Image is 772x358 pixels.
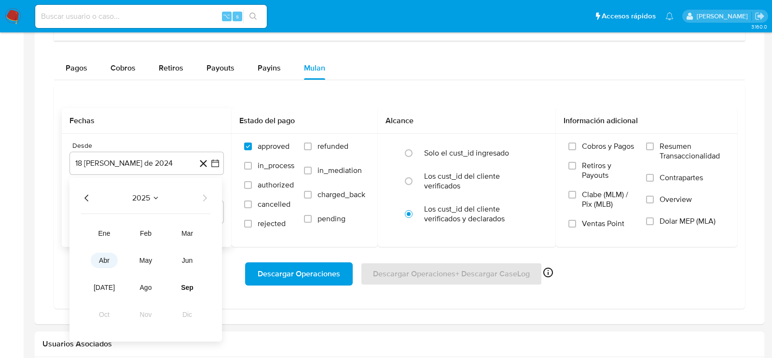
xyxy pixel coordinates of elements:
[35,10,267,23] input: Buscar usuario o caso...
[223,12,230,21] span: ⌥
[42,339,757,349] h2: Usuarios Asociados
[751,23,767,30] span: 3.160.0
[236,12,239,21] span: s
[697,12,751,21] p: lourdes.morinigo@mercadolibre.com
[243,10,263,23] button: search-icon
[755,11,765,21] a: Salir
[602,11,656,21] span: Accesos rápidos
[665,12,674,20] a: Notificaciones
